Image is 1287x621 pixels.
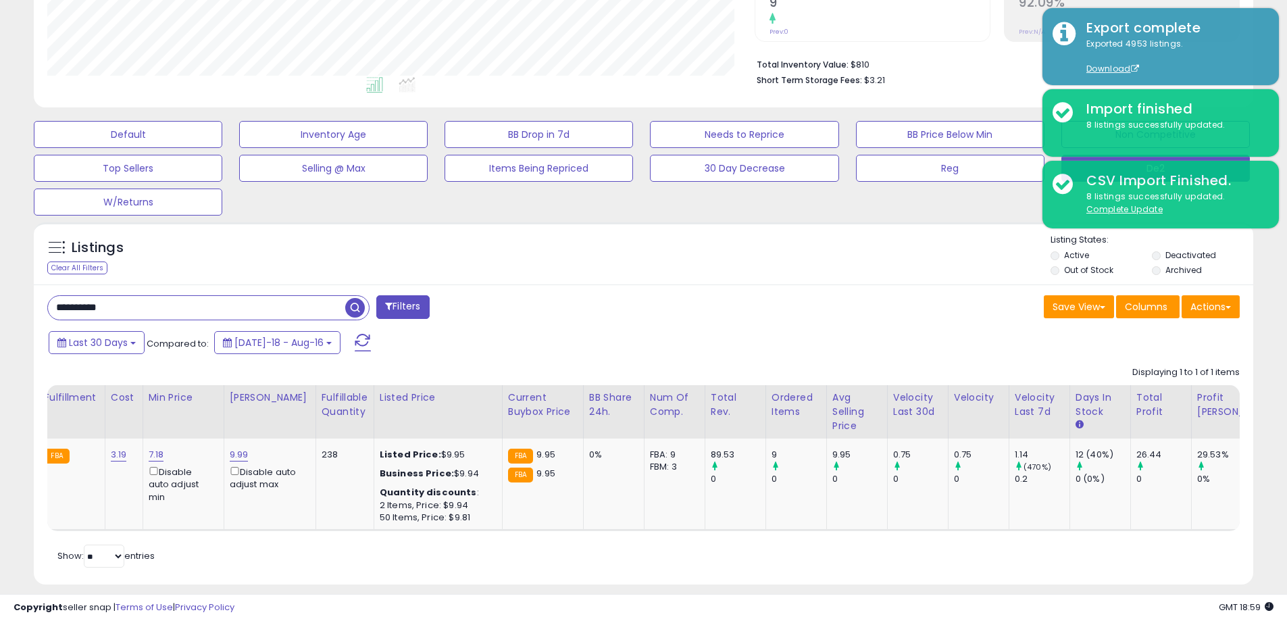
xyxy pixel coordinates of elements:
small: FBA [508,468,533,482]
div: $9.94 [380,468,492,480]
span: 9.95 [536,467,555,480]
div: 26.44 [1136,449,1191,461]
span: 2025-09-16 18:59 GMT [1219,601,1273,614]
button: 30 Day Decrease [650,155,838,182]
div: [PERSON_NAME] [230,391,310,405]
small: (470%) [1024,462,1051,472]
button: Needs to Reprice [650,121,838,148]
div: Total Rev. [711,391,760,419]
a: 9.99 [230,448,249,462]
b: Total Inventory Value: [757,59,849,70]
div: Disable auto adjust max [230,464,305,491]
div: 0.2 [1015,473,1069,485]
div: Min Price [149,391,218,405]
button: Filters [376,295,429,319]
small: Prev: N/A [1019,28,1045,36]
div: Listed Price [380,391,497,405]
span: $3.21 [864,74,885,86]
div: 50 Items, Price: $9.81 [380,512,492,524]
small: Days In Stock. [1076,419,1084,431]
div: Disable auto adjust min [149,464,213,503]
div: Profit [PERSON_NAME] [1197,391,1278,419]
button: Reg [856,155,1044,182]
a: Terms of Use [116,601,173,614]
button: Save View [1044,295,1114,318]
label: Deactivated [1165,249,1216,261]
p: Listing States: [1051,234,1253,247]
div: Cost [111,391,137,405]
div: Current Buybox Price [508,391,578,419]
span: Columns [1125,300,1167,314]
li: $810 [757,55,1230,72]
button: Items Being Repriced [445,155,633,182]
button: [DATE]-18 - Aug-16 [214,331,340,354]
div: 0 (0%) [1076,473,1130,485]
div: 0.75 [893,449,948,461]
div: 89.53 [711,449,765,461]
div: 0% [589,449,634,461]
div: Avg Selling Price [832,391,882,433]
div: Fulfillable Quantity [322,391,368,419]
a: Privacy Policy [175,601,234,614]
div: 0 [954,473,1009,485]
div: 9.95 [832,449,887,461]
a: Download [1086,63,1139,74]
a: 3.19 [111,448,127,462]
div: 0 [893,473,948,485]
div: 0 [832,473,887,485]
button: Selling @ Max [239,155,428,182]
div: 8 listings successfully updated. [1076,119,1269,132]
label: Out of Stock [1064,264,1113,276]
small: FBA [508,449,533,464]
div: Export complete [1076,18,1269,38]
a: 7.18 [149,448,164,462]
div: FBM: 3 [650,461,695,473]
div: Fulfillment [44,391,99,405]
div: Num of Comp. [650,391,699,419]
div: 12 (40%) [1076,449,1130,461]
h5: Listings [72,239,124,257]
button: W/Returns [34,189,222,216]
div: seller snap | | [14,601,234,614]
div: CSV Import Finished. [1076,171,1269,191]
div: 8 listings successfully updated. [1076,191,1269,216]
div: Days In Stock [1076,391,1125,419]
button: Inventory Age [239,121,428,148]
button: Top Sellers [34,155,222,182]
span: Last 30 Days [69,336,128,349]
b: Listed Price: [380,448,441,461]
button: Actions [1182,295,1240,318]
div: 0 [711,473,765,485]
strong: Copyright [14,601,63,614]
div: Displaying 1 to 1 of 1 items [1132,366,1240,379]
div: $9.95 [380,449,492,461]
span: 9.95 [536,448,555,461]
div: 9 [772,449,826,461]
button: BB Price Below Min [856,121,1044,148]
button: Default [34,121,222,148]
b: Short Term Storage Fees: [757,74,862,86]
label: Active [1064,249,1089,261]
div: : [380,487,492,499]
div: 0 [1136,473,1191,485]
button: Last 30 Days [49,331,145,354]
div: Clear All Filters [47,262,107,274]
div: 1.14 [1015,449,1069,461]
div: 238 [322,449,363,461]
div: Ordered Items [772,391,821,419]
div: 2 Items, Price: $9.94 [380,499,492,512]
div: 0% [1197,473,1283,485]
span: [DATE]-18 - Aug-16 [234,336,324,349]
div: Velocity Last 30d [893,391,942,419]
button: Columns [1116,295,1180,318]
div: Velocity [954,391,1003,405]
div: 0.75 [954,449,1009,461]
small: Prev: 0 [769,28,788,36]
label: Archived [1165,264,1202,276]
div: Total Profit [1136,391,1186,419]
button: BB Drop in 7d [445,121,633,148]
b: Quantity discounts [380,486,477,499]
span: Show: entries [57,549,155,562]
span: Compared to: [147,337,209,350]
small: FBA [44,449,69,464]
